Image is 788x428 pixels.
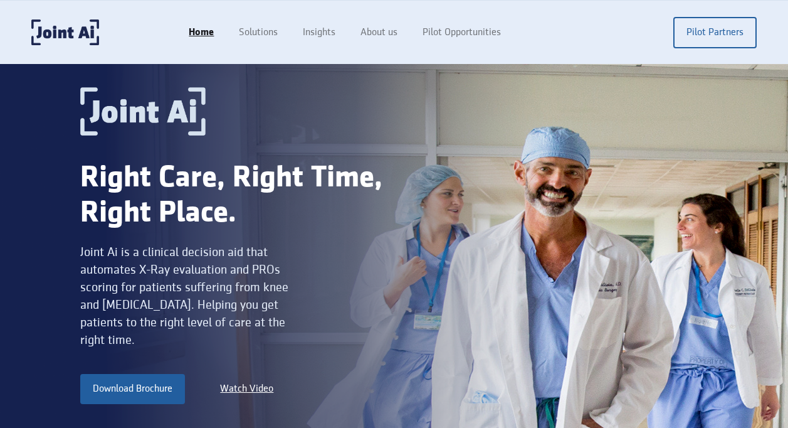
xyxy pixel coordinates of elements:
a: Download Brochure [80,374,185,404]
a: Pilot Partners [673,17,757,48]
a: Pilot Opportunities [410,21,513,45]
a: Watch Video [220,379,273,399]
div: Right Care, Right Time, Right Place. [80,161,394,231]
div: Joint Ai is a clinical decision aid that automates X-Ray evaluation and PROs scoring for patients... [80,243,300,349]
a: About us [348,21,410,45]
a: Solutions [226,21,290,45]
a: home [31,19,99,45]
a: Home [176,21,226,45]
a: Insights [290,21,348,45]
